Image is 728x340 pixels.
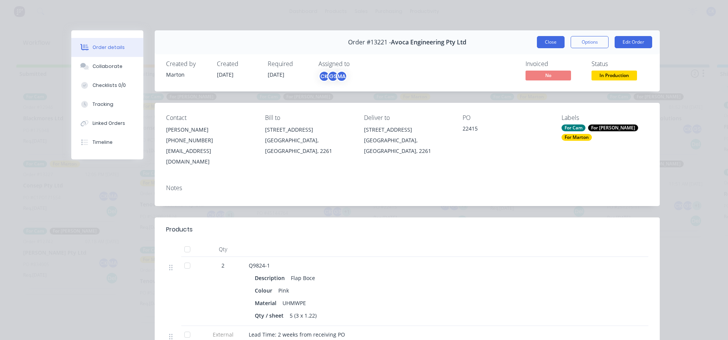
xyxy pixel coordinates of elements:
[265,124,352,135] div: [STREET_ADDRESS]
[562,124,585,131] div: For Cam
[265,114,352,121] div: Bill to
[249,331,345,338] span: Lead Time: 2 weeks from receiving PO
[279,297,309,309] div: UHMWPE
[364,124,451,135] div: [STREET_ADDRESS]
[71,38,143,57] button: Order details
[71,57,143,76] button: Collaborate
[327,71,339,82] div: GS
[364,135,451,156] div: [GEOGRAPHIC_DATA], [GEOGRAPHIC_DATA], 2261
[255,272,288,283] div: Description
[71,133,143,152] button: Timeline
[71,95,143,114] button: Tracking
[562,134,592,141] div: For Marton
[217,60,259,68] div: Created
[203,331,243,338] span: External
[364,124,451,156] div: [STREET_ADDRESS][GEOGRAPHIC_DATA], [GEOGRAPHIC_DATA], 2261
[591,71,637,80] span: In Production
[463,124,549,135] div: 22415
[166,124,253,167] div: [PERSON_NAME][PHONE_NUMBER][EMAIL_ADDRESS][DOMAIN_NAME]
[364,114,451,121] div: Deliver to
[217,71,234,78] span: [DATE]
[268,60,309,68] div: Required
[93,120,125,127] div: Linked Orders
[93,82,126,89] div: Checklists 0/0
[166,146,253,167] div: [EMAIL_ADDRESS][DOMAIN_NAME]
[288,272,318,283] div: Flap Boce
[166,114,253,121] div: Contact
[71,114,143,133] button: Linked Orders
[526,60,582,68] div: Invoiced
[318,60,394,68] div: Assigned to
[93,101,113,108] div: Tracking
[255,310,287,321] div: Qty / sheet
[318,71,330,82] div: CK
[255,285,275,296] div: Colour
[200,242,246,257] div: Qty
[166,71,208,79] div: Marton
[166,184,648,192] div: Notes
[93,63,122,70] div: Collaborate
[166,60,208,68] div: Created by
[166,135,253,146] div: [PHONE_NUMBER]
[391,39,466,46] span: Avoca Engineering Pty Ltd
[348,39,391,46] span: Order #13221 -
[591,71,637,82] button: In Production
[287,310,320,321] div: 5 (3 x 1.22)
[591,60,648,68] div: Status
[71,76,143,95] button: Checklists 0/0
[562,114,648,121] div: Labels
[249,262,270,269] span: Q9824-1
[463,114,549,121] div: PO
[588,124,638,131] div: For [PERSON_NAME]
[275,285,292,296] div: Pink
[166,124,253,135] div: [PERSON_NAME]
[265,135,352,156] div: [GEOGRAPHIC_DATA], [GEOGRAPHIC_DATA], 2261
[265,124,352,156] div: [STREET_ADDRESS][GEOGRAPHIC_DATA], [GEOGRAPHIC_DATA], 2261
[526,71,571,80] span: No
[336,71,347,82] div: MA
[255,297,279,309] div: Material
[93,139,113,146] div: Timeline
[571,36,609,48] button: Options
[166,225,193,234] div: Products
[615,36,652,48] button: Edit Order
[318,71,347,82] button: CKGSMA
[537,36,565,48] button: Close
[268,71,284,78] span: [DATE]
[93,44,125,51] div: Order details
[221,261,224,269] span: 2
